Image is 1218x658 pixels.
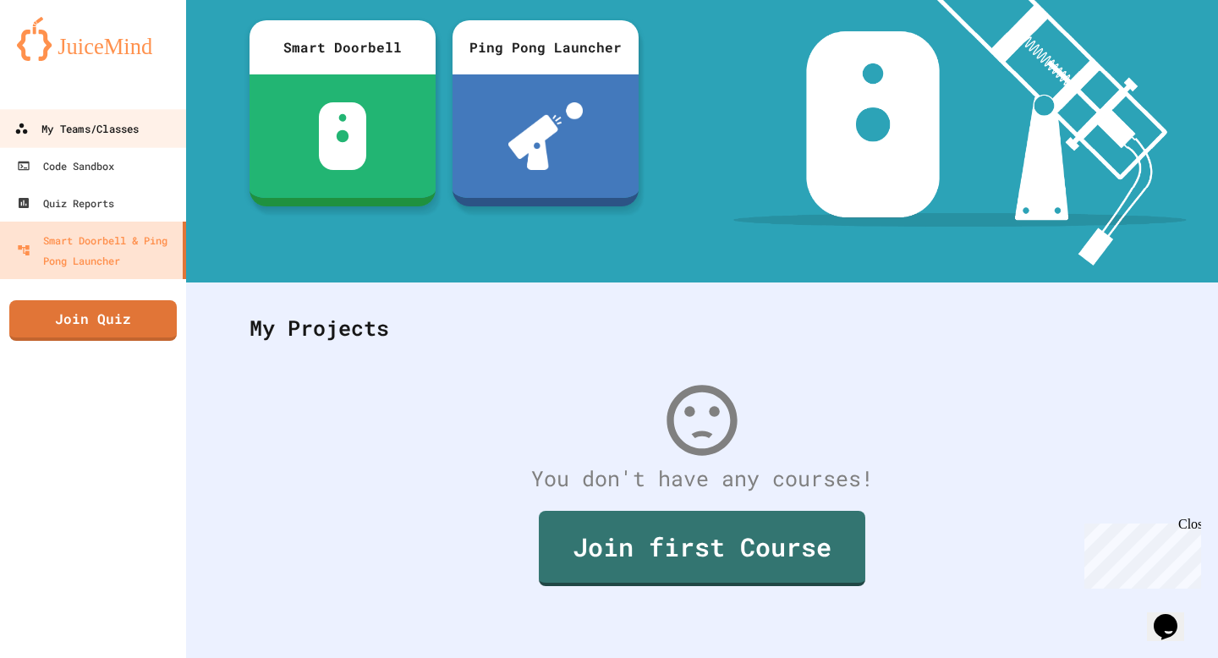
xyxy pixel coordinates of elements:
a: Join Quiz [9,300,177,341]
div: Quiz Reports [17,193,114,213]
div: Smart Doorbell [250,20,436,74]
div: My Teams/Classes [14,118,139,140]
div: Ping Pong Launcher [453,20,639,74]
iframe: chat widget [1078,517,1201,589]
div: You don't have any courses! [233,463,1171,495]
div: Code Sandbox [17,156,114,176]
div: Smart Doorbell & Ping Pong Launcher [17,230,176,271]
a: Join first Course [539,511,865,586]
iframe: chat widget [1147,590,1201,641]
div: Chat with us now!Close [7,7,117,107]
img: logo-orange.svg [17,17,169,61]
div: My Projects [233,295,1171,361]
img: ppl-with-ball.png [508,102,584,170]
img: sdb-white.svg [319,102,367,170]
